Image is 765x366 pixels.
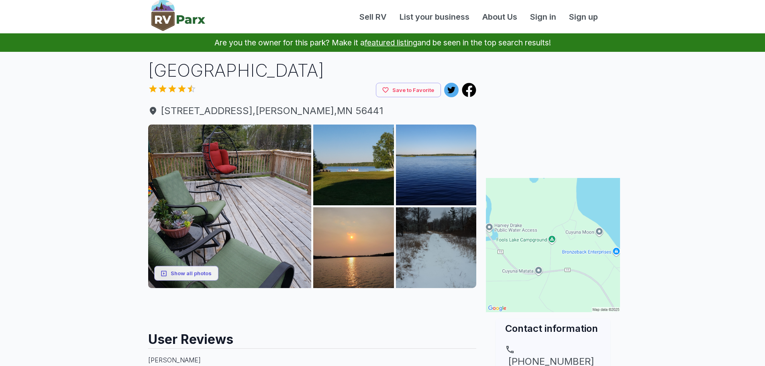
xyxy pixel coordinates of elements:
img: AAcXr8pPYxR0hPbWzHmVKktwGwoG3AMSGZm0_3A3AvW3SsP6qIWllQ7ntxZXyRPLJuBF1V5NYy_APqk7A8PSpC7_dXmNYjoml... [396,125,477,205]
iframe: Advertisement [148,288,477,324]
button: Save to Favorite [376,83,441,98]
img: AAcXr8qpFEgtyh7igMyc2ao9ugkH8yRa1QCCOOiAaikRRvE7IcumXHquLJsp3BqILEcIbOi3KjjLEbLVIebDjA0lkkXmdWxpx... [396,207,477,288]
a: Sell RV [353,11,393,23]
img: AAcXr8p_n1g5D3EcR2BzjGPg64_o8pVn7wKzXrn9GjZgINP0dkpxOLlVMqht5UyJ_CH2764G9wqg8qkyOhxTVsbQbLKXWpNJh... [313,207,394,288]
h2: User Reviews [148,324,477,348]
a: featured listing [365,38,417,47]
img: Map for Fools Lake Campground [486,178,620,312]
a: [STREET_ADDRESS],[PERSON_NAME],MN 56441 [148,104,477,118]
p: Are you the owner for this park? Make it a and be seen in the top search results! [10,33,755,52]
h1: [GEOGRAPHIC_DATA] [148,58,477,83]
img: AAcXr8pitAOcnprWgg4sCRDEerWNtsDDVNarqcDICUFZJD7o4_gX3P1OcsKIcMG0IjYo7k83_FnaGV1zY1pcRZT9PrUSoUP_c... [148,125,312,288]
a: Sign in [524,11,563,23]
a: List your business [393,11,476,23]
span: [STREET_ADDRESS] , [PERSON_NAME] , MN 56441 [148,104,477,118]
iframe: Advertisement [486,58,620,159]
button: Show all photos [154,266,218,281]
img: AAcXr8rfClFYALX6nAg1zdTTX7hOIRrg-SgMrRNQkC2RS_-M2iBFeXygFeE151uysD4lIboHaXszaTBni52qsl84oIcc8mNdY... [313,125,394,205]
h2: Contact information [505,322,601,335]
a: Sign up [563,11,604,23]
p: [PERSON_NAME] [148,355,477,365]
a: About Us [476,11,524,23]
